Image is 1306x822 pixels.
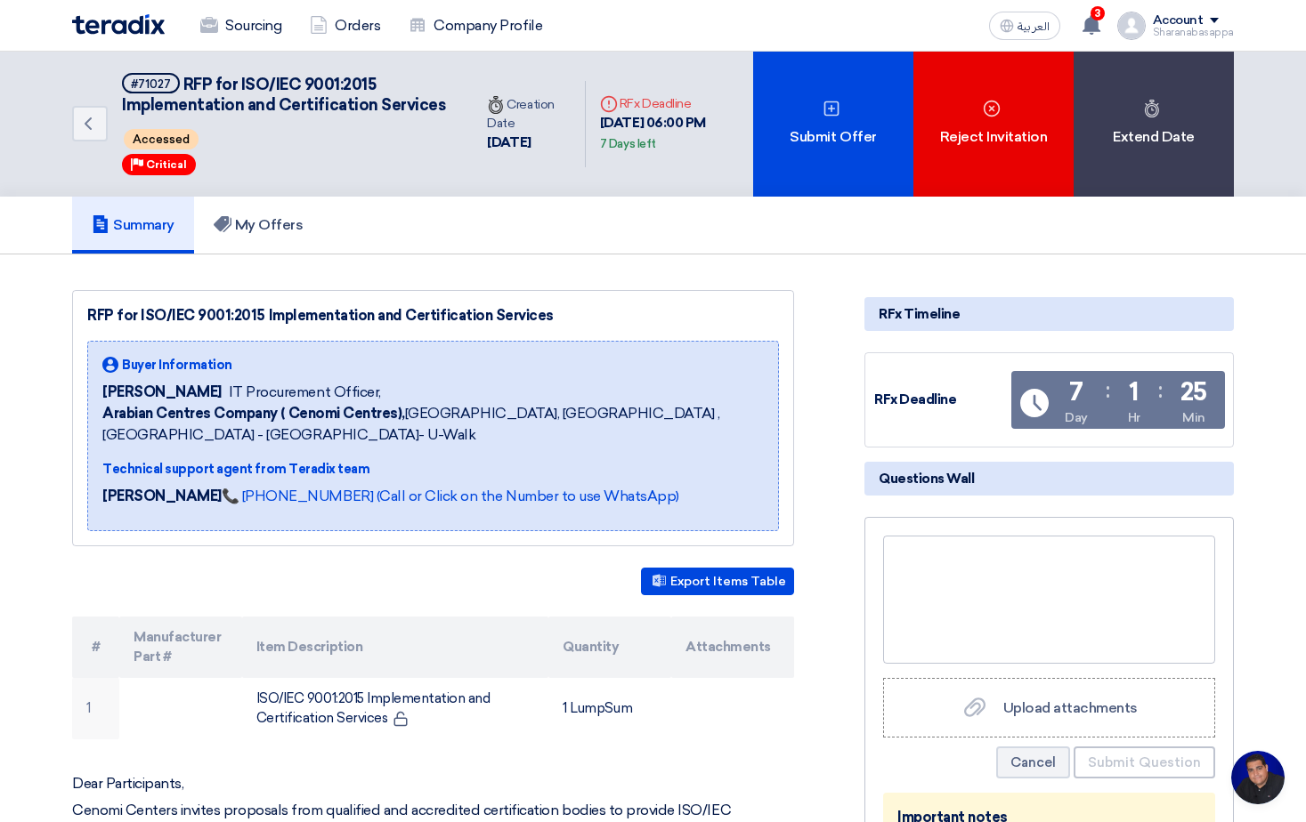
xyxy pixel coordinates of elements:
p: Dear Participants, [72,775,794,793]
span: Upload attachments [1003,699,1138,716]
div: Ask a question here... [883,536,1215,664]
span: Buyer Information [122,356,232,375]
div: : [1106,375,1110,407]
span: IT Procurement Officer, [229,382,381,403]
div: 25 [1180,380,1207,405]
span: [GEOGRAPHIC_DATA], [GEOGRAPHIC_DATA] ,[GEOGRAPHIC_DATA] - [GEOGRAPHIC_DATA]- U-Walk [102,403,764,446]
th: Item Description [242,616,549,678]
button: Cancel [996,746,1070,778]
td: 1 LumpSum [548,678,671,739]
div: Hr [1128,408,1140,427]
span: العربية [1018,20,1050,33]
div: Creation Date [487,95,571,133]
b: Arabian Centres Company ( Cenomi Centres), [102,405,405,422]
div: [DATE] 06:00 PM [600,113,739,153]
img: Teradix logo [72,14,165,35]
button: Submit Question [1074,746,1215,778]
div: Submit Offer [753,52,913,197]
div: RFx Deadline [600,94,739,113]
div: Account [1153,13,1204,28]
h5: RFP for ISO/IEC 9001:2015 Implementation and Certification Services [122,73,451,117]
h5: My Offers [214,216,304,234]
th: # [72,616,119,678]
a: Sourcing [186,6,296,45]
h5: Summary [92,216,174,234]
div: Technical support agent from Teradix team [102,460,764,479]
th: Quantity [548,616,671,678]
img: profile_test.png [1117,12,1146,40]
div: RFx Deadline [874,390,1008,410]
div: #71027 [131,78,171,90]
a: 📞 [PHONE_NUMBER] (Call or Click on the Number to use WhatsApp) [222,488,679,504]
th: Manufacturer Part # [119,616,242,678]
span: Accessed [124,129,199,149]
a: Company Profile [394,6,556,45]
div: 7 Days left [600,135,656,153]
span: Critical [146,158,187,171]
strong: [PERSON_NAME] [102,488,222,504]
div: : [1158,375,1163,407]
a: Summary [72,197,194,254]
a: Open chat [1231,751,1285,804]
td: ISO/IEC 9001:2015 Implementation and Certification Services [242,678,549,739]
div: 1 [1129,380,1139,405]
div: Reject Invitation [913,52,1074,197]
span: [PERSON_NAME] [102,382,222,403]
button: Export Items Table [641,568,794,595]
div: Day [1065,408,1088,427]
div: Min [1182,408,1205,427]
th: Attachments [671,616,794,678]
span: 3 [1091,6,1105,20]
div: Sharanabasappa [1153,28,1234,37]
span: RFP for ISO/IEC 9001:2015 Implementation and Certification Services [122,75,445,115]
a: Orders [296,6,394,45]
div: [DATE] [487,133,571,153]
span: Questions Wall [879,469,974,488]
a: My Offers [194,197,323,254]
div: Extend Date [1074,52,1234,197]
div: 7 [1069,380,1083,405]
button: العربية [989,12,1060,40]
div: RFx Timeline [864,297,1234,331]
div: RFP for ISO/IEC 9001:2015 Implementation and Certification Services [87,305,779,326]
td: 1 [72,678,119,739]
